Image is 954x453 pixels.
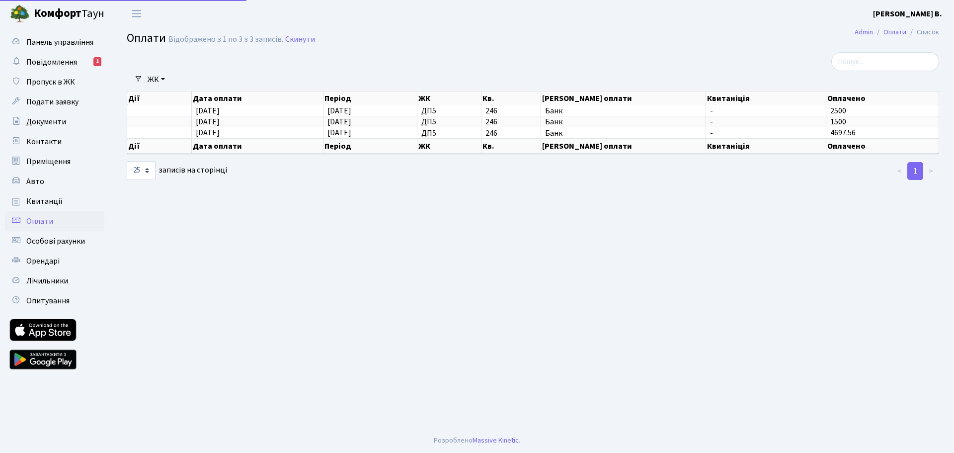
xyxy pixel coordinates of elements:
[545,107,702,115] span: Банк
[10,4,30,24] img: logo.png
[5,251,104,271] a: Орендарі
[485,118,537,126] span: 246
[26,256,60,267] span: Орендарі
[26,136,62,147] span: Контакти
[144,71,169,88] a: ЖК
[545,129,702,137] span: Банк
[196,116,220,127] span: [DATE]
[127,161,156,180] select: записів на сторінці
[421,118,477,126] span: ДП5
[192,139,323,154] th: Дата оплати
[710,129,822,137] span: -
[473,435,519,446] a: Massive Kinetic
[196,128,220,139] span: [DATE]
[124,5,149,22] button: Переключити навігацію
[5,32,104,52] a: Панель управління
[706,139,826,154] th: Квитаніція
[327,128,351,139] span: [DATE]
[855,27,873,37] a: Admin
[5,271,104,291] a: Лічильники
[5,52,104,72] a: Повідомлення1
[5,92,104,112] a: Подати заявку
[127,91,192,105] th: Дії
[710,118,822,126] span: -
[26,116,66,127] span: Документи
[26,176,44,187] span: Авто
[826,139,939,154] th: Оплачено
[168,35,283,44] div: Відображено з 1 по 3 з 3 записів.
[26,37,93,48] span: Панель управління
[907,162,923,180] a: 1
[5,132,104,152] a: Контакти
[26,77,75,88] span: Пропуск в ЖК
[26,57,77,68] span: Повідомлення
[5,231,104,251] a: Особові рахунки
[485,107,537,115] span: 246
[434,435,520,446] div: Розроблено .
[127,139,192,154] th: Дії
[421,107,477,115] span: ДП5
[26,196,63,207] span: Квитанції
[327,116,351,127] span: [DATE]
[840,22,954,43] nav: breadcrumb
[830,128,856,139] span: 4697.56
[873,8,942,20] a: [PERSON_NAME] В.
[196,105,220,116] span: [DATE]
[93,57,101,66] div: 1
[421,129,477,137] span: ДП5
[481,139,541,154] th: Кв.
[5,211,104,231] a: Оплати
[5,152,104,172] a: Приміщення
[831,52,939,71] input: Пошук...
[26,216,53,227] span: Оплати
[34,5,104,22] span: Таун
[285,35,315,44] a: Скинути
[883,27,906,37] a: Оплати
[5,72,104,92] a: Пропуск в ЖК
[323,139,417,154] th: Період
[34,5,81,21] b: Комфорт
[710,107,822,115] span: -
[830,105,846,116] span: 2500
[541,139,706,154] th: [PERSON_NAME] оплати
[26,236,85,247] span: Особові рахунки
[417,91,481,105] th: ЖК
[906,27,939,38] li: Список
[830,116,846,127] span: 1500
[5,191,104,211] a: Квитанції
[127,161,227,180] label: записів на сторінці
[5,112,104,132] a: Документи
[26,295,70,306] span: Опитування
[26,156,71,167] span: Приміщення
[485,129,537,137] span: 246
[5,172,104,191] a: Авто
[826,91,939,105] th: Оплачено
[192,91,323,105] th: Дата оплати
[545,118,702,126] span: Банк
[541,91,706,105] th: [PERSON_NAME] оплати
[5,291,104,311] a: Опитування
[327,105,351,116] span: [DATE]
[481,91,541,105] th: Кв.
[417,139,481,154] th: ЖК
[26,275,68,286] span: Лічильники
[706,91,826,105] th: Квитаніція
[127,29,166,47] span: Оплати
[323,91,417,105] th: Період
[873,8,942,19] b: [PERSON_NAME] В.
[26,96,79,107] span: Подати заявку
